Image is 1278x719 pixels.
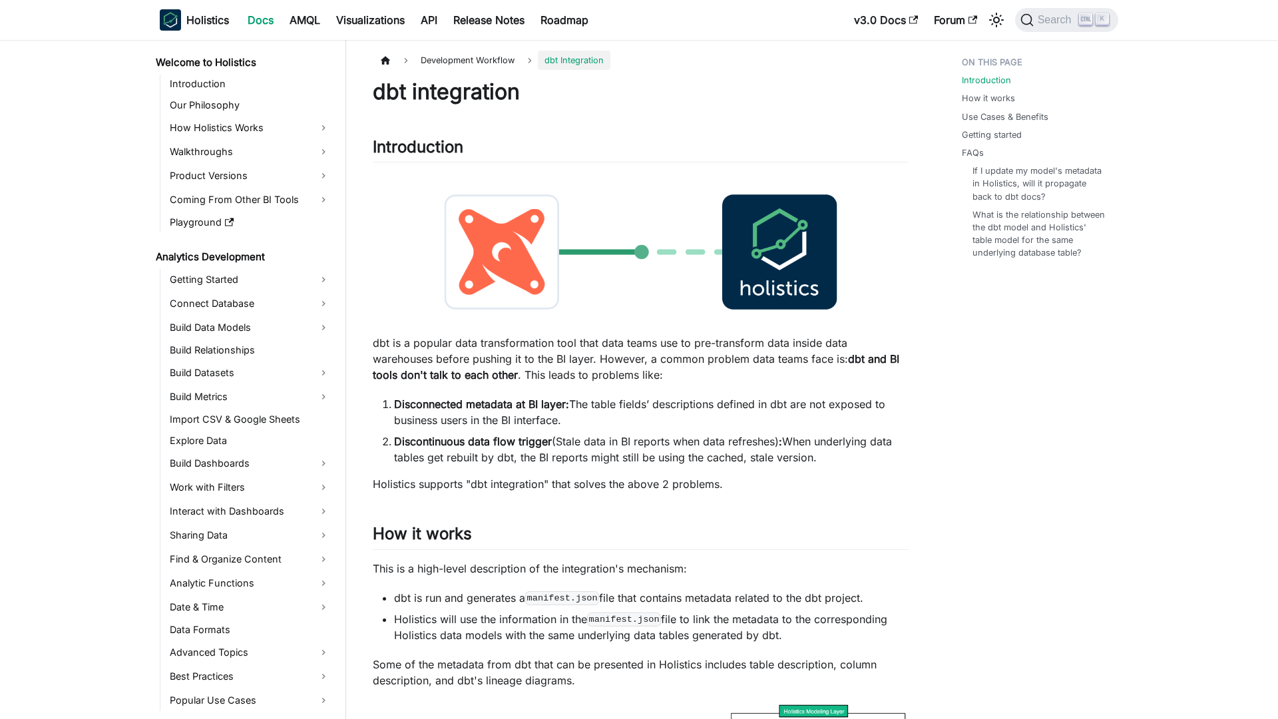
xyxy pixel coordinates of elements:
a: Build Metrics [166,386,334,407]
p: Holistics supports "dbt integration" that solves the above 2 problems. [373,476,909,492]
li: The table fields’ descriptions defined in dbt are not exposed to business users in the BI interface. [394,396,909,428]
a: Build Data Models [166,317,334,338]
a: What is the relationship between the dbt model and Holistics' table model for the same underlying... [972,208,1105,260]
a: How Holistics Works [166,117,334,138]
button: Switch between dark and light mode (currently light mode) [986,9,1007,31]
a: Date & Time [166,597,334,618]
a: Home page [373,51,398,70]
a: Sharing Data [166,525,334,546]
li: Holistics will use the information in the file to link the metadata to the corresponding Holistic... [394,611,909,643]
a: Build Relationships [166,341,334,359]
a: Build Dashboards [166,453,334,474]
a: Advanced Topics [166,642,334,663]
p: This is a high-level description of the integration's mechanism: [373,561,909,577]
a: Release Notes [445,9,532,31]
a: Our Philosophy [166,96,334,115]
a: Walkthroughs [166,141,334,162]
a: If I update my model's metadata in Holistics, will it propagate back to dbt docs? [972,164,1105,203]
a: Analytics Development [152,248,334,266]
a: How it works [962,92,1015,105]
nav: Docs sidebar [146,40,346,719]
img: Holistics [160,9,181,31]
a: Forum [926,9,985,31]
h1: dbt integration [373,79,909,105]
a: Data Formats [166,620,334,639]
h2: How it works [373,524,909,549]
code: manifest.json [525,591,599,604]
kbd: K [1096,13,1109,25]
code: manifest.json [587,612,661,626]
a: Docs [240,9,282,31]
button: Search (Ctrl+K) [1015,8,1118,32]
a: API [413,9,445,31]
a: Visualizations [328,9,413,31]
a: Product Versions [166,165,334,186]
h2: Introduction [373,137,909,162]
a: Introduction [962,74,1011,87]
span: Development Workflow [414,51,521,70]
strong: Discontinuous data flow trigger [394,435,552,448]
a: v3.0 Docs [846,9,926,31]
a: AMQL [282,9,328,31]
a: Popular Use Cases [166,690,334,711]
strong: Disconnected metadata at BI layer: [394,397,569,411]
b: Holistics [186,12,229,28]
p: Some of the metadata from dbt that can be presented in Holistics includes table description, colu... [373,656,909,688]
a: Coming From Other BI Tools [166,189,334,210]
span: dbt Integration [538,51,610,70]
a: Work with Filters [166,477,334,498]
a: HolisticsHolistics [160,9,229,31]
img: dbt-to-holistics [373,173,909,331]
a: Build Datasets [166,362,334,383]
a: Introduction [166,75,334,93]
li: dbt is run and generates a file that contains metadata related to the dbt project. [394,590,909,606]
a: Getting started [962,128,1022,141]
a: Best Practices [166,666,334,687]
p: dbt is a popular data transformation tool that data teams use to pre-transform data inside data w... [373,335,909,383]
a: Import CSV & Google Sheets [166,410,334,429]
a: Connect Database [166,293,334,314]
a: Explore Data [166,431,334,450]
a: Find & Organize Content [166,549,334,570]
a: Welcome to Holistics [152,53,334,72]
a: Roadmap [532,9,596,31]
a: Analytic Functions [166,573,334,594]
a: Playground [166,213,334,232]
nav: Breadcrumbs [373,51,909,70]
a: Getting Started [166,269,334,290]
strong: : [779,435,782,448]
span: Search [1034,14,1080,26]
a: FAQs [962,146,984,159]
a: Interact with Dashboards [166,501,334,522]
li: (Stale data in BI reports when data refreshes) When underlying data tables get rebuilt by dbt, th... [394,433,909,465]
a: Use Cases & Benefits [962,111,1048,123]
